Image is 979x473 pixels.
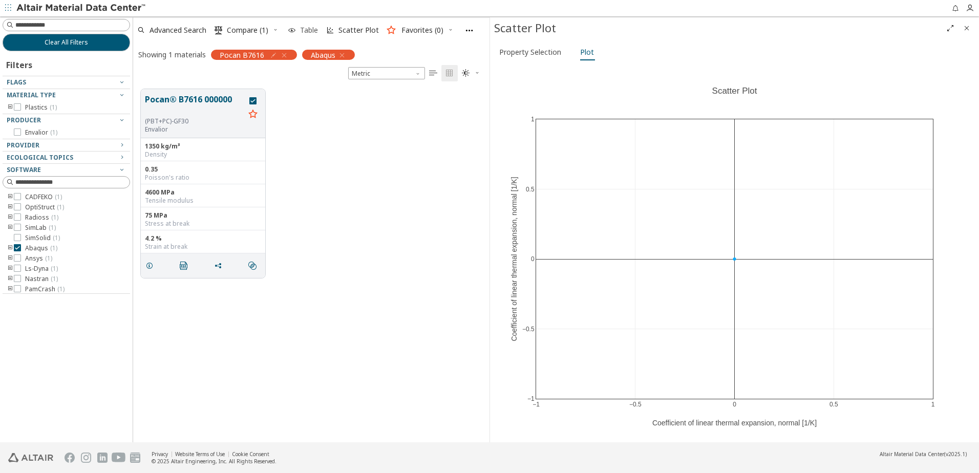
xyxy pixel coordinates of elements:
span: OptiStruct [25,203,64,211]
div: Filters [3,51,37,76]
div: 0.35 [145,165,261,174]
div: 4600 MPa [145,188,261,197]
i:  [248,262,257,270]
div: Poisson's ratio [145,174,261,182]
i: toogle group [7,213,14,222]
button: Pocan® B7616 000000 [145,93,245,117]
span: ( 1 ) [51,274,58,283]
i: toogle group [7,224,14,232]
div: 1350 kg/m³ [145,142,261,150]
div: Unit System [348,67,425,79]
a: Website Terms of Use [175,450,225,458]
span: Software [7,165,41,174]
span: Altair Material Data Center [880,450,944,458]
p: Envalior [145,125,245,134]
span: Table [300,27,318,34]
span: Ansys [25,254,52,263]
button: Favorite [245,106,261,123]
button: Similar search [244,255,265,276]
div: Strain at break [145,243,261,251]
img: Altair Engineering [8,453,53,462]
button: Close [959,20,975,36]
span: Pocan B7616 [220,50,264,59]
span: Flags [7,78,26,87]
span: Material Type [7,91,56,99]
span: Scatter Plot [338,27,379,34]
div: (PBT+PC)-GF30 [145,117,245,125]
button: PDF Download [175,255,197,276]
div: © 2025 Altair Engineering, Inc. All Rights Reserved. [152,458,276,465]
button: Provider [3,139,130,152]
span: Provider [7,141,39,149]
span: PamCrash [25,285,65,293]
a: Privacy [152,450,168,458]
button: Flags [3,76,130,89]
span: Nastran [25,275,58,283]
span: ( 1 ) [57,285,65,293]
i: toogle group [7,275,14,283]
button: Producer [3,114,130,126]
button: Clear All Filters [3,34,130,51]
span: ( 1 ) [50,244,57,252]
button: Share [209,255,231,276]
span: SimSolid [25,234,60,242]
div: (v2025.1) [880,450,967,458]
span: Radioss [25,213,58,222]
button: Tile View [441,65,458,81]
i:  [429,69,437,77]
span: ( 1 ) [51,213,58,222]
span: Ls-Dyna [25,265,58,273]
span: ( 1 ) [45,254,52,263]
span: Envalior [25,128,57,137]
button: Ecological Topics [3,152,130,164]
span: Producer [7,116,41,124]
i:  [180,262,188,270]
div: Showing 1 materials [138,50,206,59]
i: toogle group [7,254,14,263]
span: ( 1 ) [55,192,62,201]
button: Theme [458,65,484,81]
span: Plot [580,44,594,60]
span: Advanced Search [150,27,206,34]
div: Scatter Plot [494,20,942,36]
button: Material Type [3,89,130,101]
span: Clear All Filters [45,38,88,47]
i:  [462,69,470,77]
span: ( 1 ) [53,233,60,242]
span: ( 1 ) [51,264,58,273]
span: SimLab [25,224,56,232]
button: Table View [425,65,441,81]
span: Abaqus [311,50,335,59]
div: 4.2 % [145,234,261,243]
span: Plastics [25,103,57,112]
i: toogle group [7,244,14,252]
button: Software [3,164,130,176]
span: Property Selection [499,44,561,60]
span: Favorites (0) [401,27,443,34]
div: Tensile modulus [145,197,261,205]
i: toogle group [7,285,14,293]
span: ( 1 ) [57,203,64,211]
i: toogle group [7,265,14,273]
a: Cookie Consent [232,450,269,458]
i: toogle group [7,103,14,112]
div: Density [145,150,261,159]
span: CADFEKO [25,193,62,201]
div: grid [133,81,489,442]
span: Abaqus [25,244,57,252]
div: Stress at break [145,220,261,228]
i:  [215,26,223,34]
i:  [445,69,454,77]
span: ( 1 ) [50,128,57,137]
span: Compare (1) [227,27,268,34]
i: toogle group [7,193,14,201]
img: Altair Material Data Center [16,3,147,13]
span: ( 1 ) [50,103,57,112]
button: Full Screen [942,20,959,36]
span: Metric [348,67,425,79]
i: toogle group [7,203,14,211]
button: Details [141,255,162,276]
span: Ecological Topics [7,153,73,162]
div: 75 MPa [145,211,261,220]
span: ( 1 ) [49,223,56,232]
